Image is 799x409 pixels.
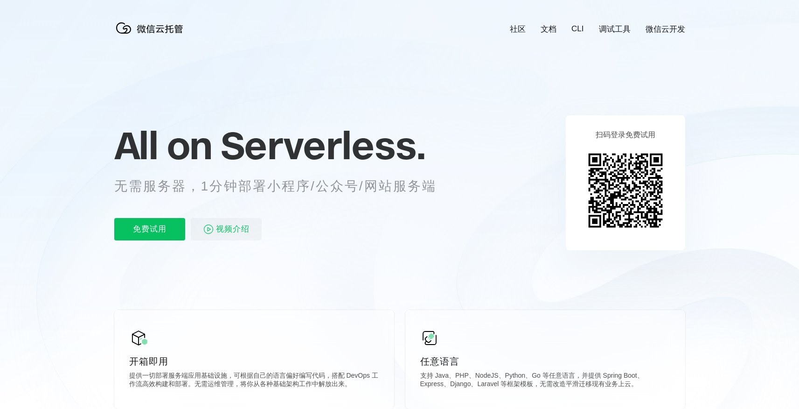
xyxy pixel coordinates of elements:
[203,224,214,235] img: video_play.svg
[114,218,185,240] p: 免费试用
[541,24,556,35] a: 文档
[114,19,189,37] img: 微信云托管
[510,24,526,35] a: 社区
[129,372,379,390] p: 提供一切部署服务端应用基础设施，可根据自己的语言偏好编写代码，搭配 DevOps 工作流高效构建和部署。无需运维管理，将你从各种基础架构工作中解放出来。
[114,31,189,39] a: 微信云托管
[646,24,685,35] a: 微信云开发
[114,122,212,169] span: All on
[420,355,670,368] p: 任意语言
[129,355,379,368] p: 开箱即用
[596,130,655,140] p: 扫码登录免费试用
[571,24,584,34] a: CLI
[216,218,250,240] span: 视频介绍
[114,177,454,196] p: 无需服务器，1分钟部署小程序/公众号/网站服务端
[599,24,631,35] a: 调试工具
[420,372,670,390] p: 支持 Java、PHP、NodeJS、Python、Go 等任意语言，并提供 Spring Boot、Express、Django、Laravel 等框架模板，无需改造平滑迁移现有业务上云。
[221,122,425,169] span: Serverless.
